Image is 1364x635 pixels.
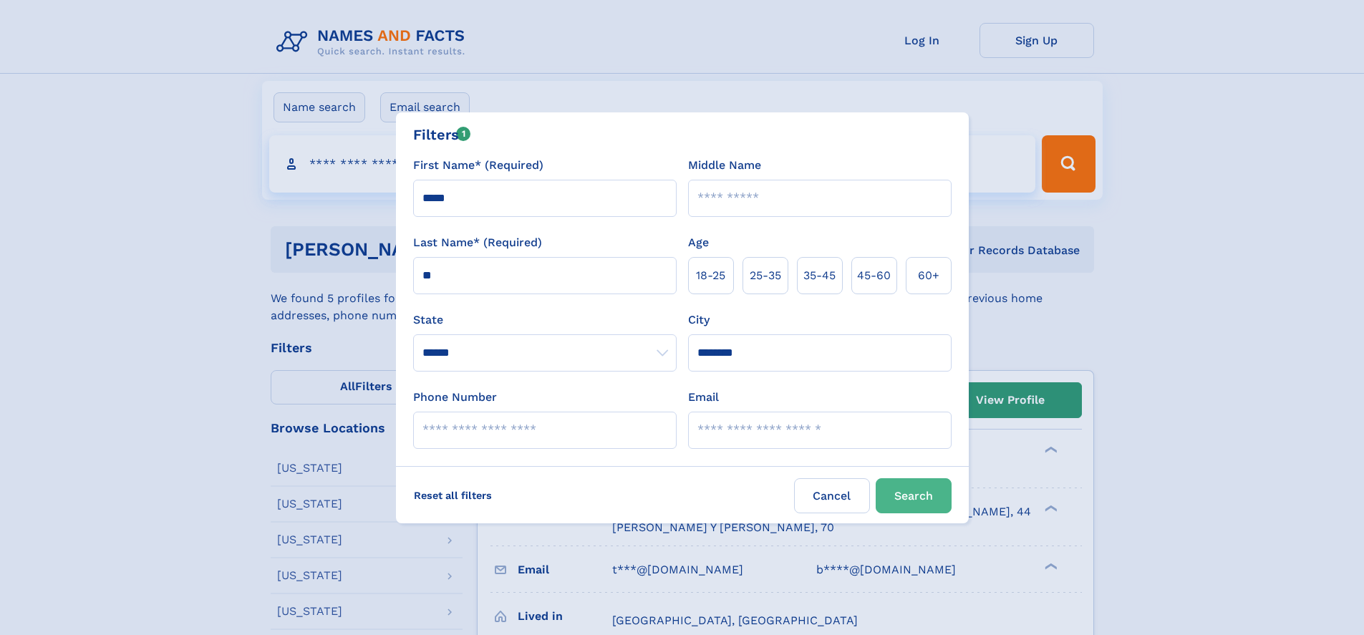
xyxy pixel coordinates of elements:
[857,267,891,284] span: 45‑60
[688,311,710,329] label: City
[688,234,709,251] label: Age
[413,124,471,145] div: Filters
[405,478,501,513] label: Reset all filters
[413,157,543,174] label: First Name* (Required)
[688,389,719,406] label: Email
[876,478,952,513] button: Search
[696,267,725,284] span: 18‑25
[918,267,939,284] span: 60+
[413,311,677,329] label: State
[794,478,870,513] label: Cancel
[803,267,836,284] span: 35‑45
[750,267,781,284] span: 25‑35
[413,234,542,251] label: Last Name* (Required)
[413,389,497,406] label: Phone Number
[688,157,761,174] label: Middle Name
